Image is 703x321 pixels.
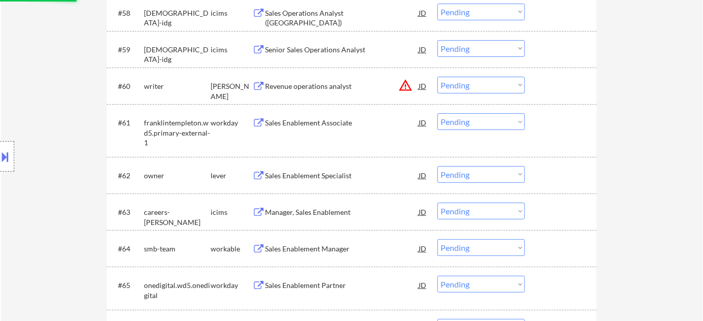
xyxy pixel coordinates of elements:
div: onedigital.wd5.onedigital [144,280,211,300]
div: JD [418,40,428,58]
div: Sales Enablement Associate [265,118,419,128]
div: #65 [118,280,136,291]
div: JD [418,77,428,95]
div: Sales Operations Analyst ([GEOGRAPHIC_DATA]) [265,8,419,28]
div: Revenue operations analyst [265,81,419,91]
div: #58 [118,8,136,18]
div: icims [211,8,252,18]
div: JD [418,276,428,294]
div: workable [211,244,252,254]
div: JD [418,4,428,22]
div: [DEMOGRAPHIC_DATA]-idg [144,45,211,65]
div: [DEMOGRAPHIC_DATA]-idg [144,8,211,28]
div: JD [418,203,428,221]
div: Senior Sales Operations Analyst [265,45,419,55]
div: #59 [118,45,136,55]
div: [PERSON_NAME] [211,81,252,101]
div: workday [211,118,252,128]
div: JD [418,166,428,184]
div: icims [211,207,252,217]
button: warning_amber [398,78,413,92]
div: icims [211,45,252,55]
div: workday [211,280,252,291]
div: Manager, Sales Enablement [265,207,419,217]
div: lever [211,171,252,181]
div: Sales Enablement Manager [265,244,419,254]
div: Sales Enablement Partner [265,280,419,291]
div: JD [418,113,428,132]
div: JD [418,239,428,258]
div: Sales Enablement Specialist [265,171,419,181]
